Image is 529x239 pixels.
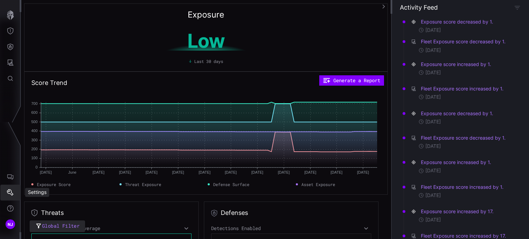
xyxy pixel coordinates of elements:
[221,209,248,217] h2: Defenses
[31,79,67,87] h2: Score Trend
[278,170,290,174] text: [DATE]
[425,217,441,223] time: [DATE]
[31,225,191,231] div: Top 10 Technique Coverage
[31,129,38,133] text: 400
[421,18,494,25] button: Exposure score decreased by 1.
[37,181,71,187] span: Exposure Score
[31,138,38,142] text: 300
[251,170,263,174] text: [DATE]
[357,170,369,174] text: [DATE]
[0,216,20,232] button: NJ
[172,170,184,174] text: [DATE]
[188,11,224,19] h2: Exposure
[41,209,64,217] h2: Threats
[425,143,441,149] time: [DATE]
[225,170,237,174] text: [DATE]
[425,47,441,53] time: [DATE]
[421,110,494,117] button: Exposure score decreased by 1.
[141,31,271,51] h1: Low
[421,61,491,68] button: Exposure score increased by 1.
[125,181,161,187] span: Threat Exposure
[425,27,441,33] time: [DATE]
[319,75,384,86] button: Generate a Report
[119,170,131,174] text: [DATE]
[331,170,343,174] text: [DATE]
[421,208,494,215] button: Exposure score increased by 17.
[301,181,335,187] span: Asset Exposure
[30,220,85,232] button: Global Filter
[8,221,13,228] span: NJ
[425,69,441,76] time: [DATE]
[213,181,249,187] span: Defense Surface
[421,134,506,141] button: Fleet Exposure score decreased by 1.
[31,110,38,115] text: 600
[31,101,38,106] text: 700
[93,170,105,174] text: [DATE]
[421,184,504,191] button: Fleet Exposure score increased by 1.
[421,38,506,45] button: Fleet Exposure score decreased by 1.
[31,120,38,124] text: 500
[68,170,76,174] text: June
[304,170,317,174] text: [DATE]
[31,147,38,151] text: 200
[400,3,438,11] h4: Activity Feed
[211,225,371,231] div: Detections Enabled
[425,167,441,174] time: [DATE]
[31,156,38,160] text: 100
[35,165,38,169] text: 0
[425,94,441,100] time: [DATE]
[199,170,211,174] text: [DATE]
[146,170,158,174] text: [DATE]
[425,192,441,198] time: [DATE]
[42,222,80,230] span: Global Filter
[40,170,52,174] text: [DATE]
[421,159,491,166] button: Exposure score increased by 1.
[425,119,441,125] time: [DATE]
[25,188,49,197] div: Settings
[421,85,504,92] button: Fleet Exposure score increased by 1.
